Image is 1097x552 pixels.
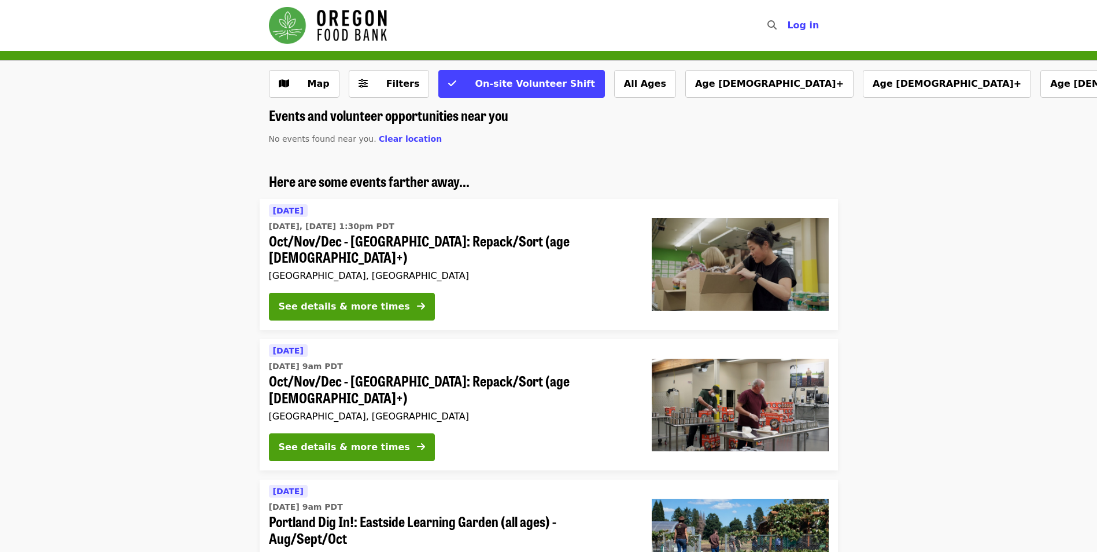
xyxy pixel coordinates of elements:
button: See details & more times [269,293,435,321]
button: All Ages [614,70,676,98]
div: See details & more times [279,440,410,454]
span: Filters [386,78,420,89]
span: [DATE] [273,346,304,355]
span: Log in [787,20,819,31]
i: arrow-right icon [417,301,425,312]
button: See details & more times [269,433,435,461]
time: [DATE] 9am PDT [269,360,343,373]
div: [GEOGRAPHIC_DATA], [GEOGRAPHIC_DATA] [269,270,633,281]
span: Map [308,78,330,89]
span: Events and volunteer opportunities near you [269,105,508,125]
button: Show map view [269,70,339,98]
button: Age [DEMOGRAPHIC_DATA]+ [863,70,1031,98]
a: See details for "Oct/Nov/Dec - Portland: Repack/Sort (age 8+)" [260,199,838,330]
button: Filters (0 selected) [349,70,430,98]
time: [DATE], [DATE] 1:30pm PDT [269,220,394,233]
img: Oct/Nov/Dec - Portland: Repack/Sort (age 8+) organized by Oregon Food Bank [652,218,829,311]
i: arrow-right icon [417,441,425,452]
span: [DATE] [273,487,304,496]
span: No events found near you. [269,134,376,143]
button: Age [DEMOGRAPHIC_DATA]+ [685,70,854,98]
span: Portland Dig In!: Eastside Learning Garden (all ages) - Aug/Sept/Oct [269,513,633,547]
span: On-site Volunteer Shift [475,78,594,89]
i: check icon [448,78,456,89]
div: [GEOGRAPHIC_DATA], [GEOGRAPHIC_DATA] [269,411,633,422]
div: See details & more times [279,300,410,314]
span: Oct/Nov/Dec - [GEOGRAPHIC_DATA]: Repack/Sort (age [DEMOGRAPHIC_DATA]+) [269,373,633,406]
span: [DATE] [273,206,304,215]
span: Clear location [379,134,442,143]
button: On-site Volunteer Shift [438,70,604,98]
i: sliders-h icon [359,78,368,89]
button: Log in [778,14,828,37]
time: [DATE] 9am PDT [269,501,343,513]
span: Here are some events farther away... [269,171,470,191]
i: map icon [279,78,289,89]
input: Search [784,12,793,39]
img: Oct/Nov/Dec - Portland: Repack/Sort (age 16+) organized by Oregon Food Bank [652,359,829,451]
a: See details for "Oct/Nov/Dec - Portland: Repack/Sort (age 16+)" [260,339,838,470]
img: Oregon Food Bank - Home [269,7,387,44]
button: Clear location [379,133,442,145]
span: Oct/Nov/Dec - [GEOGRAPHIC_DATA]: Repack/Sort (age [DEMOGRAPHIC_DATA]+) [269,233,633,266]
i: search icon [767,20,777,31]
